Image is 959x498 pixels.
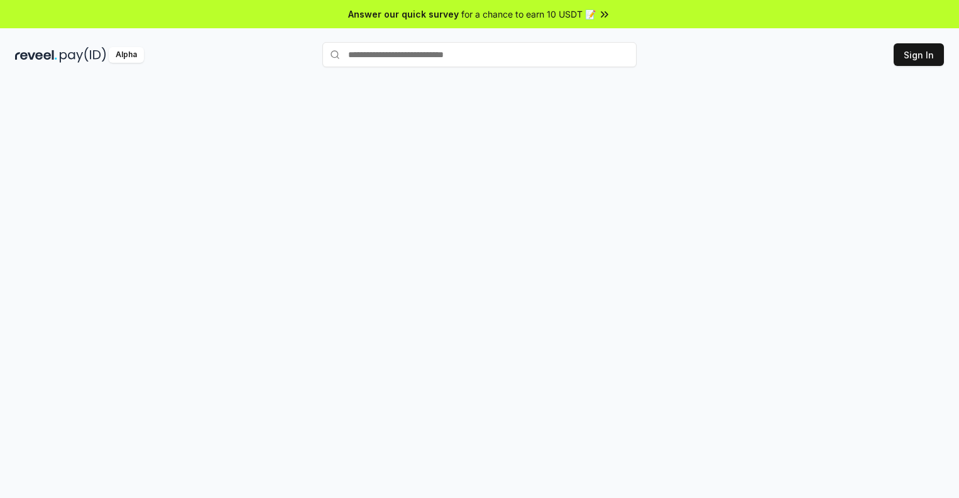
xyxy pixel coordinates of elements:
[461,8,596,21] span: for a chance to earn 10 USDT 📝
[60,47,106,63] img: pay_id
[894,43,944,66] button: Sign In
[15,47,57,63] img: reveel_dark
[109,47,144,63] div: Alpha
[348,8,459,21] span: Answer our quick survey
